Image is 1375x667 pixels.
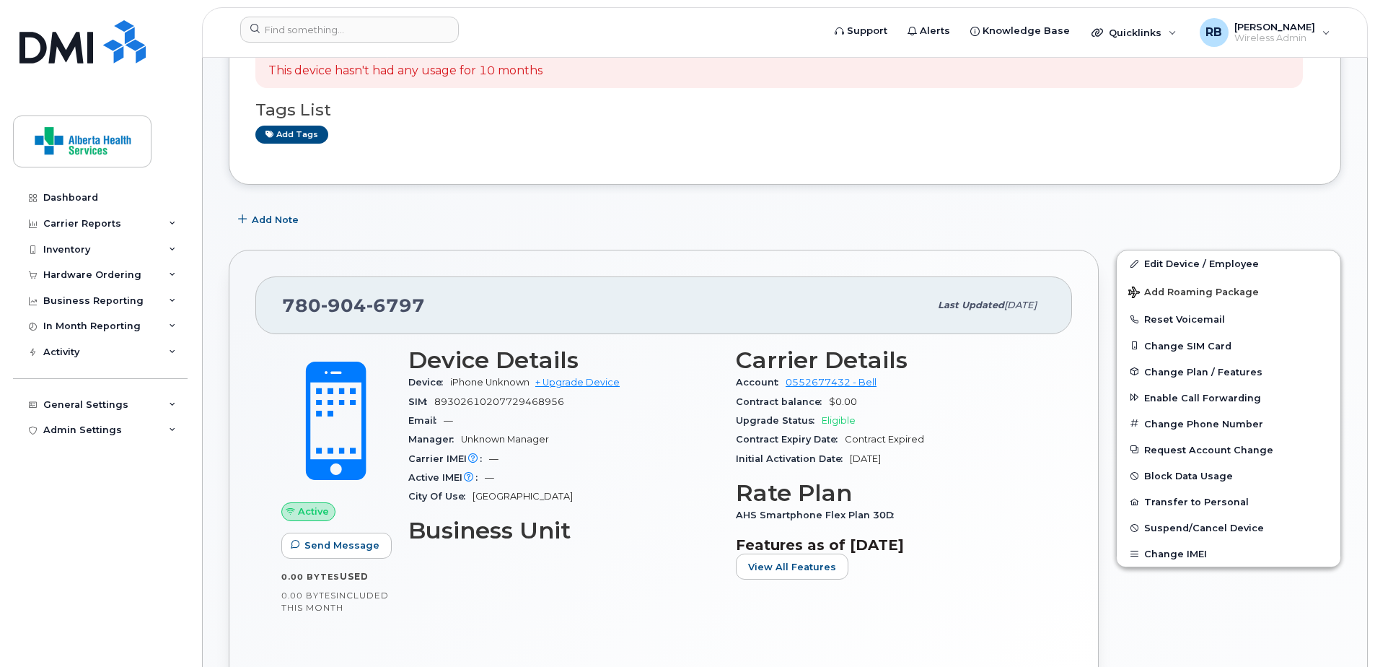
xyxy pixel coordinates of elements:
span: [GEOGRAPHIC_DATA] [473,491,573,502]
span: Initial Activation Date [736,453,850,464]
span: Email [408,415,444,426]
button: Block Data Usage [1117,463,1340,489]
span: Suspend/Cancel Device [1144,523,1264,533]
span: — [489,453,498,464]
a: Knowledge Base [960,17,1080,45]
button: Enable Call Forwarding [1117,385,1340,411]
span: Last updated [938,300,1004,310]
span: Support [847,24,887,38]
span: Send Message [304,539,379,552]
span: City Of Use [408,491,473,502]
span: 904 [321,295,366,316]
span: Upgrade Status [736,415,822,426]
h3: Features as of [DATE] [736,536,1046,554]
span: View All Features [748,560,836,574]
button: Change Phone Number [1117,411,1340,437]
span: Contract Expiry Date [736,434,845,445]
button: Add Roaming Package [1117,276,1340,306]
span: Knowledge Base [983,24,1070,38]
button: Send Message [281,533,392,559]
button: Reset Voicemail [1117,306,1340,332]
span: AHS Smartphone Flex Plan 30D [736,510,901,520]
span: RB [1205,24,1222,41]
span: — [485,472,494,483]
span: Account [736,377,786,388]
a: Support [825,17,897,45]
h3: Device Details [408,347,719,373]
span: 6797 [366,295,425,316]
span: 0.00 Bytes [281,572,340,582]
button: View All Features [736,554,848,580]
span: $0.00 [829,396,857,407]
input: Find something... [240,17,459,43]
a: + Upgrade Device [535,377,620,388]
button: Change Plan / Features [1117,359,1340,385]
span: Add Roaming Package [1128,287,1259,300]
button: Transfer to Personal [1117,489,1340,515]
button: Change IMEI [1117,541,1340,567]
span: SIM [408,396,434,407]
span: [DATE] [850,453,881,464]
span: 89302610207729468956 [434,396,564,407]
span: Unknown Manager [461,434,549,445]
button: Request Account Change [1117,437,1340,463]
h3: Tags List [255,101,1314,119]
a: Add tags [255,126,328,144]
a: Edit Device / Employee [1117,250,1340,276]
span: used [340,571,369,582]
p: This device hasn't had any usage for 10 months [268,63,542,79]
span: 0.00 Bytes [281,590,336,601]
span: Wireless Admin [1234,32,1315,44]
button: Add Note [229,206,311,232]
h3: Carrier Details [736,347,1046,373]
span: [DATE] [1004,300,1037,310]
a: Alerts [897,17,960,45]
div: Quicklinks [1081,18,1187,47]
span: 780 [282,295,425,316]
span: Active [298,505,329,518]
button: Suspend/Cancel Device [1117,515,1340,541]
a: 0552677432 - Bell [786,377,877,388]
span: Eligible [822,415,856,426]
span: Contract balance [736,396,829,407]
span: Quicklinks [1109,27,1161,38]
span: iPhone Unknown [450,377,530,388]
span: Alerts [920,24,950,38]
div: Ryan Ballesteros [1190,18,1340,47]
h3: Rate Plan [736,480,1046,506]
span: Manager [408,434,461,445]
span: Contract Expired [845,434,924,445]
span: [PERSON_NAME] [1234,21,1315,32]
span: Carrier IMEI [408,453,489,464]
span: Change Plan / Features [1144,366,1262,377]
span: Active IMEI [408,472,485,483]
h3: Business Unit [408,518,719,544]
span: Enable Call Forwarding [1144,392,1261,403]
span: Device [408,377,450,388]
span: Add Note [252,213,299,227]
span: — [444,415,453,426]
button: Change SIM Card [1117,333,1340,359]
